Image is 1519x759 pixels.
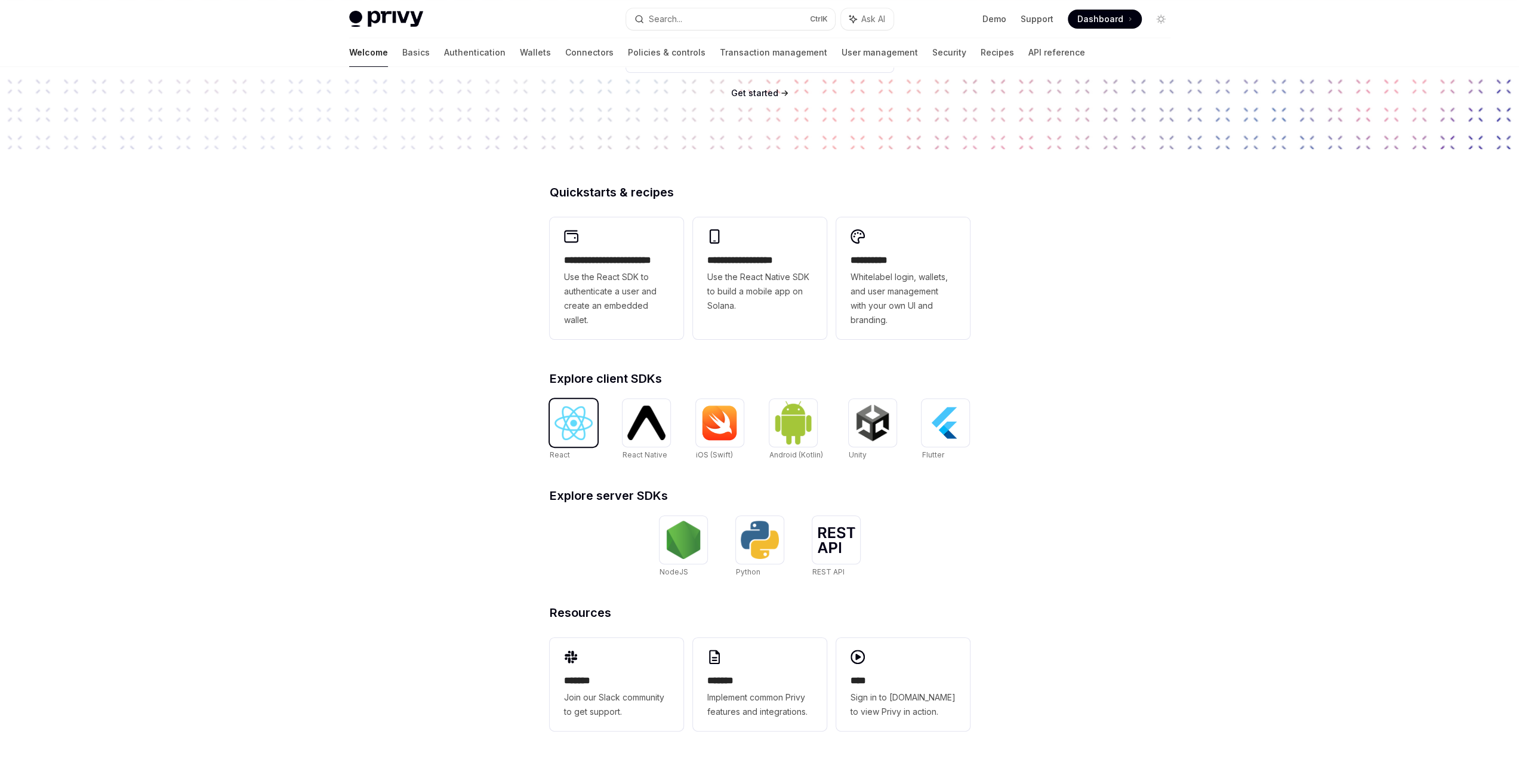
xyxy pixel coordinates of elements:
a: Android (Kotlin)Android (Kotlin) [769,399,823,461]
a: Basics [402,38,430,67]
span: iOS (Swift) [696,450,733,459]
img: REST API [817,527,855,553]
a: API reference [1028,38,1085,67]
a: React NativeReact Native [623,399,670,461]
span: NodeJS [660,567,688,576]
span: Explore client SDKs [550,373,662,385]
span: Whitelabel login, wallets, and user management with your own UI and branding. [851,270,956,327]
a: PythonPython [736,516,784,578]
a: iOS (Swift)iOS (Swift) [696,399,744,461]
img: NodeJS [664,521,703,559]
span: Explore server SDKs [550,490,668,502]
img: React [554,406,593,440]
span: Android (Kotlin) [769,450,823,459]
a: ReactReact [550,399,597,461]
span: Quickstarts & recipes [550,186,674,198]
span: Join our Slack community to get support. [564,690,669,719]
a: Welcome [349,38,388,67]
span: Use the React SDK to authenticate a user and create an embedded wallet. [564,270,669,327]
span: Ctrl K [810,14,828,24]
img: light logo [349,11,423,27]
img: Android (Kotlin) [774,400,812,445]
a: UnityUnity [849,399,896,461]
button: Ask AI [841,8,893,30]
span: React [550,450,570,459]
span: Python [736,567,760,576]
span: Flutter [922,450,944,459]
a: Wallets [520,38,551,67]
span: Implement common Privy features and integrations. [707,690,812,719]
a: Dashboard [1068,10,1142,29]
a: **** **** **** ***Use the React Native SDK to build a mobile app on Solana. [693,217,827,339]
span: Resources [550,607,611,619]
a: User management [842,38,918,67]
span: Use the React Native SDK to build a mobile app on Solana. [707,270,812,313]
a: Policies & controls [628,38,705,67]
span: Ask AI [861,13,885,25]
a: Transaction management [720,38,827,67]
a: Recipes [981,38,1014,67]
a: Authentication [444,38,506,67]
span: Sign in to [DOMAIN_NAME] to view Privy in action. [851,690,956,719]
a: **** *****Whitelabel login, wallets, and user management with your own UI and branding. [836,217,970,339]
a: Support [1021,13,1053,25]
a: NodeJSNodeJS [660,516,707,578]
a: REST APIREST API [812,516,860,578]
a: ****Sign in to [DOMAIN_NAME] to view Privy in action. [836,638,970,731]
img: Python [741,521,779,559]
a: **** **Join our Slack community to get support. [550,638,683,731]
img: Flutter [926,404,965,442]
a: FlutterFlutter [922,399,969,461]
img: React Native [627,405,665,440]
button: Toggle dark mode [1151,10,1170,29]
span: REST API [812,567,845,576]
span: Unity [849,450,867,459]
a: Connectors [565,38,614,67]
span: React Native [623,450,667,459]
a: Demo [982,13,1006,25]
a: Security [932,38,966,67]
div: Search... [649,12,682,26]
span: Dashboard [1077,13,1123,25]
img: Unity [854,404,892,442]
button: Search...CtrlK [626,8,835,30]
img: iOS (Swift) [701,405,739,441]
a: **** **Implement common Privy features and integrations. [693,638,827,731]
a: Get started [731,87,778,99]
span: Get started [731,88,778,98]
